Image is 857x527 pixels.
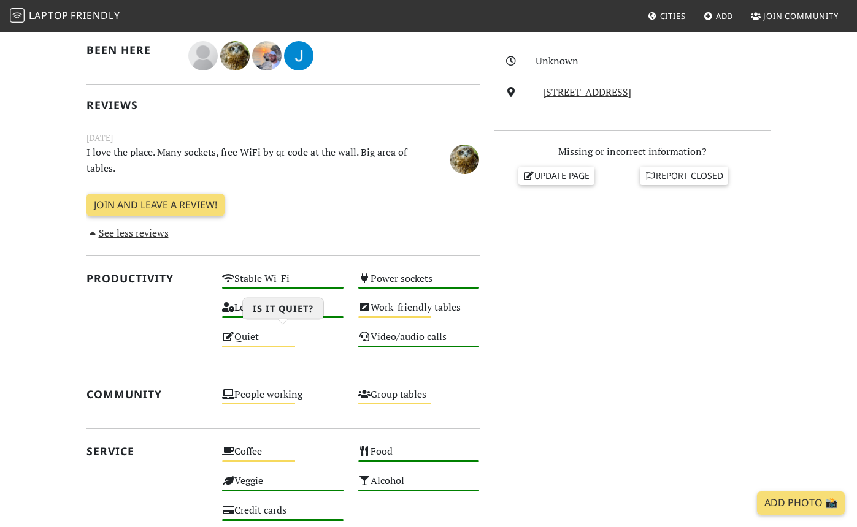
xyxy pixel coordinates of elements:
[351,472,487,501] div: Alcohol
[86,226,169,240] a: See less reviews
[79,131,487,145] small: [DATE]
[494,144,771,160] p: Missing or incorrect information?
[79,145,419,176] p: I love the place. Many sockets, free WiFi by qr code at the wall. Big area of tables.
[10,8,25,23] img: LaptopFriendly
[71,9,120,22] span: Friendly
[284,41,313,70] img: 3698-jesse.jpg
[220,41,250,70] img: 2954-maksim.jpg
[86,445,208,458] h2: Service
[215,270,351,299] div: Stable Wi-Fi
[188,41,218,70] img: blank-535327c66bd565773addf3077783bbfce4b00ec00e9fd257753287c682c7fa38.png
[86,194,225,217] a: Join and leave a review!
[252,41,282,70] img: 5401-evren.jpg
[699,5,739,27] a: Add
[640,167,728,185] a: Report closed
[351,270,487,299] div: Power sockets
[536,53,778,69] div: Unknown
[86,388,208,401] h2: Community
[188,48,220,61] span: Enrico John
[746,5,844,27] a: Join Community
[215,385,351,415] div: People working
[220,48,252,61] span: Максим Сабянин
[86,272,208,285] h2: Productivity
[351,442,487,472] div: Food
[86,44,174,56] h2: Been here
[215,328,351,357] div: Quiet
[351,385,487,415] div: Group tables
[518,167,594,185] a: Update page
[763,10,839,21] span: Join Community
[86,99,480,112] h2: Reviews
[29,9,69,22] span: Laptop
[543,85,631,99] a: [STREET_ADDRESS]
[716,10,734,21] span: Add
[450,151,479,165] span: Максим Сабянин
[351,328,487,357] div: Video/audio calls
[284,48,313,61] span: Jesse H
[252,48,284,61] span: Evren Dombak
[450,145,479,174] img: 2954-maksim.jpg
[660,10,686,21] span: Cities
[215,472,351,501] div: Veggie
[10,6,120,27] a: LaptopFriendly LaptopFriendly
[351,298,487,328] div: Work-friendly tables
[215,298,351,328] div: Long stays
[243,298,323,319] h3: Is it quiet?
[215,442,351,472] div: Coffee
[643,5,691,27] a: Cities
